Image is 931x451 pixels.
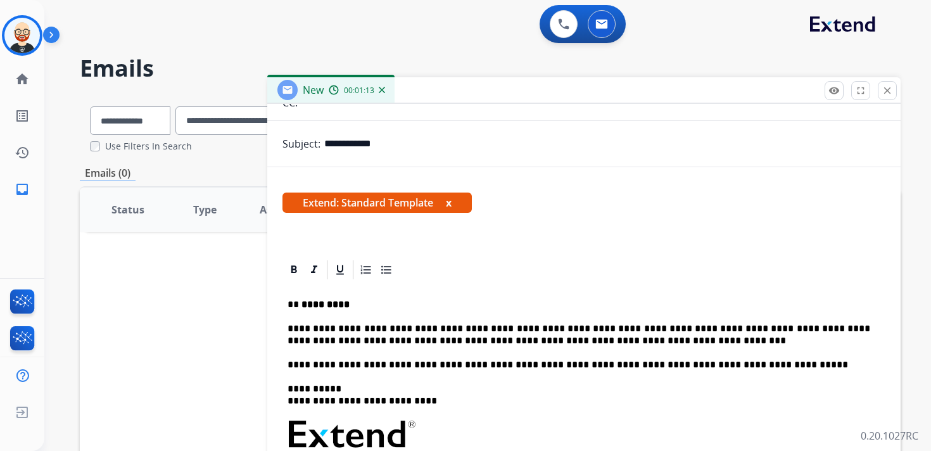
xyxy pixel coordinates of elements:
[377,260,396,279] div: Bullet List
[305,260,324,279] div: Italic
[331,260,350,279] div: Underline
[260,202,304,217] span: Assignee
[446,195,452,210] button: x
[282,136,320,151] p: Subject:
[344,86,374,96] span: 00:01:13
[855,85,866,96] mat-icon: fullscreen
[828,85,840,96] mat-icon: remove_red_eye
[282,193,472,213] span: Extend: Standard Template
[15,145,30,160] mat-icon: history
[303,83,324,97] span: New
[15,182,30,197] mat-icon: inbox
[284,260,303,279] div: Bold
[80,165,136,181] p: Emails (0)
[15,108,30,124] mat-icon: list_alt
[80,56,901,81] h2: Emails
[861,428,918,443] p: 0.20.1027RC
[357,260,376,279] div: Ordered List
[15,72,30,87] mat-icon: home
[111,202,144,217] span: Status
[882,85,893,96] mat-icon: close
[105,140,192,153] label: Use Filters In Search
[193,202,217,217] span: Type
[4,18,40,53] img: avatar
